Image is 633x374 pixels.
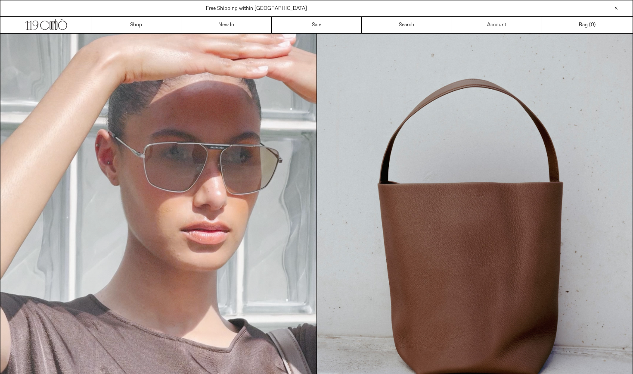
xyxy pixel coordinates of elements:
span: ) [591,21,596,29]
a: Shop [91,17,181,33]
a: Bag () [542,17,632,33]
a: Free Shipping within [GEOGRAPHIC_DATA] [206,5,307,12]
a: Search [362,17,452,33]
a: Account [452,17,542,33]
a: Sale [272,17,362,33]
a: New In [181,17,271,33]
span: 0 [591,22,594,28]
